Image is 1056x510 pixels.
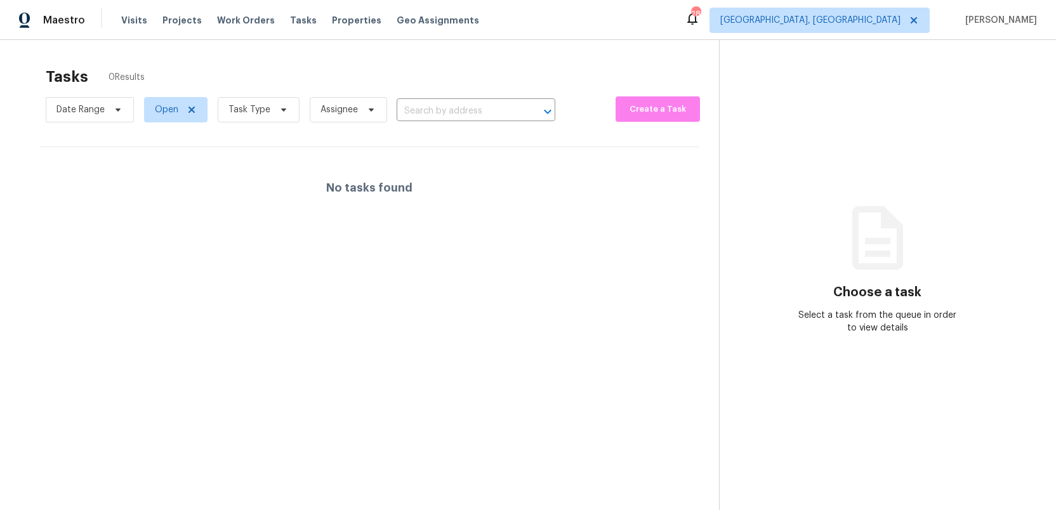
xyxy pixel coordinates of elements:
span: Date Range [56,103,105,116]
span: [GEOGRAPHIC_DATA], [GEOGRAPHIC_DATA] [720,14,901,27]
button: Open [539,103,557,121]
span: Create a Task [622,102,694,117]
input: Search by address [397,101,520,121]
span: Geo Assignments [397,14,479,27]
span: [PERSON_NAME] [960,14,1037,27]
span: Visits [121,14,147,27]
span: 0 Results [109,71,145,84]
span: Maestro [43,14,85,27]
span: Open [155,103,178,116]
h3: Choose a task [833,286,921,299]
span: Tasks [290,16,317,25]
span: Properties [332,14,381,27]
h2: Tasks [46,70,88,83]
h4: No tasks found [326,181,412,194]
span: Work Orders [217,14,275,27]
span: Projects [162,14,202,27]
button: Create a Task [616,96,700,122]
span: Task Type [228,103,270,116]
span: Assignee [320,103,358,116]
div: Select a task from the queue in order to view details [798,309,956,334]
div: 28 [691,8,700,20]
